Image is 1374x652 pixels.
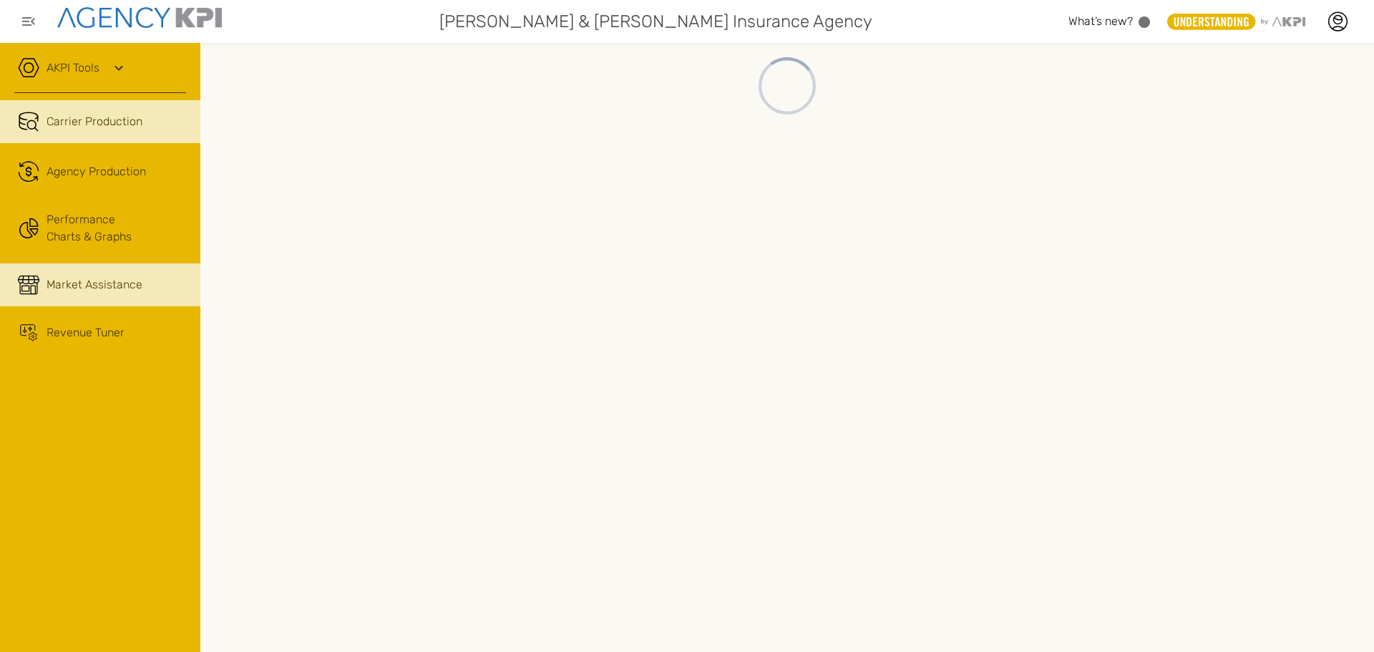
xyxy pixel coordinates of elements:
span: Carrier Production [47,113,142,130]
a: AKPI Tools [47,59,99,77]
span: Market Assistance [47,276,142,293]
span: What’s new? [1068,14,1133,28]
img: agencykpi-logo-550x69-2d9e3fa8.png [57,7,222,28]
span: Revenue Tuner [47,324,125,341]
span: Agency Production [47,163,146,180]
span: [PERSON_NAME] & [PERSON_NAME] Insurance Agency [439,9,872,34]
